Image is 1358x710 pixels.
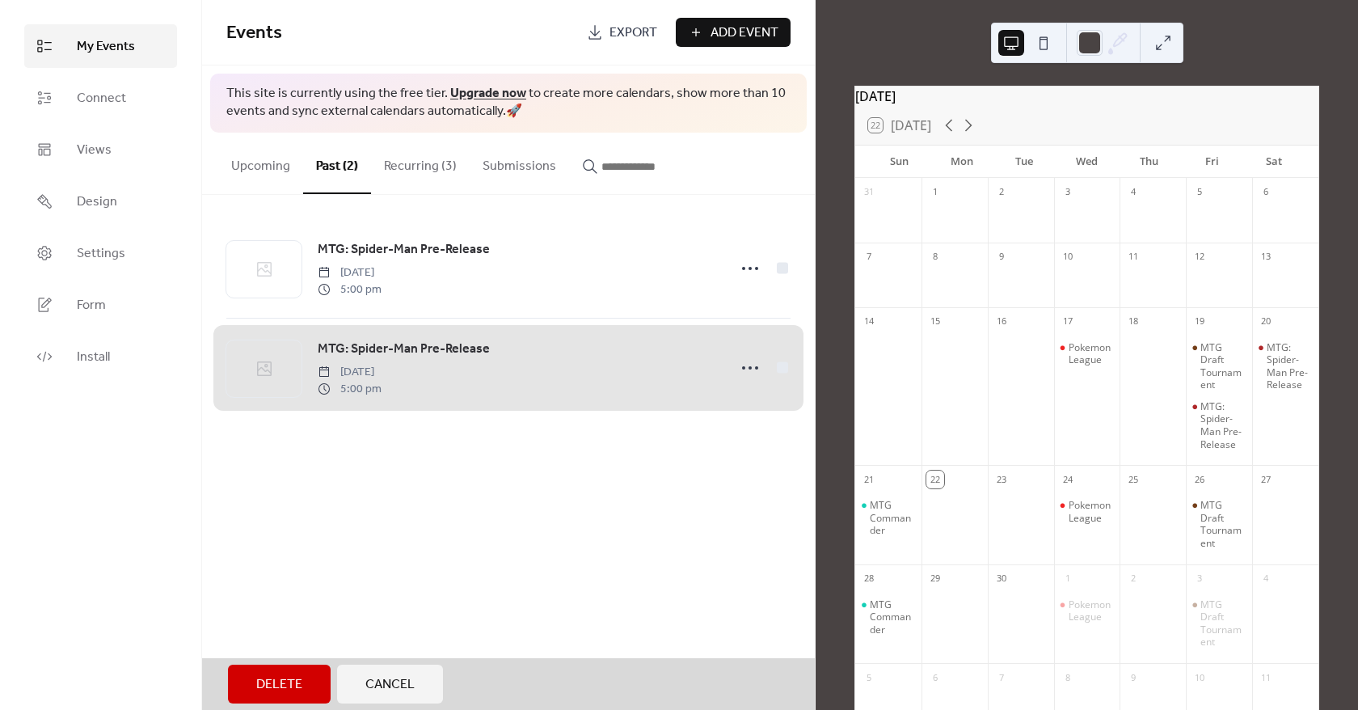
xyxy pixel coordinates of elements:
div: 6 [926,669,944,687]
span: Design [77,192,117,212]
div: Tue [993,146,1056,178]
div: 1 [926,184,944,201]
span: Settings [77,244,125,264]
button: Cancel [337,665,443,704]
div: 3 [1059,184,1077,201]
a: Connect [24,76,177,120]
div: Pokemon League [1054,598,1120,623]
div: MTG Commander [855,499,921,537]
div: 8 [926,248,944,266]
div: Fri [1180,146,1242,178]
div: 2 [1124,570,1142,588]
div: MTG: Spider-Man Pre-Release [1200,400,1246,450]
div: MTG Draft Tournament [1200,499,1246,549]
div: Sun [868,146,930,178]
div: MTG Draft Tournament [1200,341,1246,391]
div: 31 [860,184,878,201]
div: 10 [1059,248,1077,266]
div: MTG Draft Tournament [1186,499,1252,549]
button: Recurring (3) [371,133,470,192]
div: 7 [993,669,1010,687]
div: 18 [1124,313,1142,331]
div: MTG Draft Tournament [1186,341,1252,391]
div: 12 [1191,248,1208,266]
div: Wed [1056,146,1118,178]
div: 2 [993,184,1010,201]
div: 6 [1257,184,1275,201]
div: 21 [860,471,878,488]
div: MTG: Spider-Man Pre-Release [1267,341,1312,391]
div: Pokemon League [1069,598,1114,623]
button: Past (2) [303,133,371,194]
button: Upcoming [218,133,303,192]
span: Add Event [711,23,778,43]
div: Pokemon League [1054,499,1120,524]
div: 16 [993,313,1010,331]
div: 1 [1059,570,1077,588]
a: Form [24,283,177,327]
div: 4 [1124,184,1142,201]
span: Delete [256,675,302,695]
span: Cancel [365,675,415,695]
div: Pokemon League [1054,341,1120,366]
div: 3 [1191,570,1208,588]
div: [DATE] [855,87,1318,106]
span: Form [77,296,106,315]
div: 4 [1257,570,1275,588]
a: Export [575,18,669,47]
span: Connect [77,89,126,108]
span: My Events [77,37,135,57]
button: Submissions [470,133,569,192]
div: 15 [926,313,944,331]
a: Views [24,128,177,171]
div: 8 [1059,669,1077,687]
div: MTG Commander [855,598,921,636]
span: Views [77,141,112,160]
div: 29 [926,570,944,588]
div: MTG: Spider-Man Pre-Release [1186,400,1252,450]
div: 27 [1257,471,1275,488]
div: 11 [1124,248,1142,266]
div: 23 [993,471,1010,488]
div: 9 [993,248,1010,266]
button: Delete [228,665,331,704]
a: Install [24,335,177,378]
div: 19 [1191,313,1208,331]
div: Thu [1118,146,1180,178]
div: Sat [1243,146,1305,178]
div: 14 [860,313,878,331]
div: 11 [1257,669,1275,687]
a: Settings [24,231,177,275]
div: 17 [1059,313,1077,331]
div: 7 [860,248,878,266]
div: 30 [993,570,1010,588]
span: Export [609,23,657,43]
span: Events [226,15,282,51]
div: 20 [1257,313,1275,331]
div: MTG Commander [870,499,915,537]
a: Upgrade now [450,81,526,106]
div: Pokemon League [1069,499,1114,524]
div: 24 [1059,471,1077,488]
a: My Events [24,24,177,68]
div: 10 [1191,669,1208,687]
div: 13 [1257,248,1275,266]
div: MTG Draft Tournament [1200,598,1246,649]
span: This site is currently using the free tier. to create more calendars, show more than 10 events an... [226,85,791,121]
div: MTG Commander [870,598,915,636]
a: Design [24,180,177,223]
div: 25 [1124,471,1142,488]
button: Add Event [676,18,791,47]
div: MTG: Spider-Man Pre-Release [1252,341,1318,391]
div: Mon [930,146,993,178]
div: 28 [860,570,878,588]
div: 5 [1191,184,1208,201]
span: Install [77,348,110,367]
div: MTG Draft Tournament [1186,598,1252,649]
div: Pokemon League [1069,341,1114,366]
div: 5 [860,669,878,687]
div: 22 [926,471,944,488]
div: 26 [1191,471,1208,488]
div: 9 [1124,669,1142,687]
